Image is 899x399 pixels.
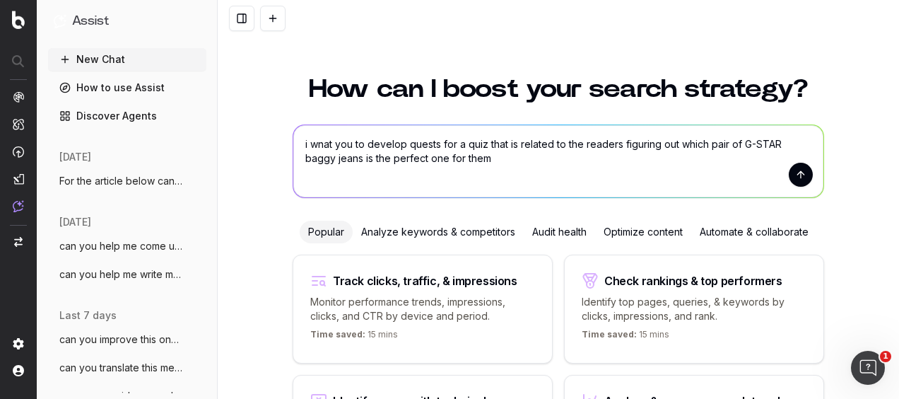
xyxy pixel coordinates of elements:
div: Track clicks, traffic, & impressions [333,275,517,287]
button: Assist [54,11,201,31]
img: My account [13,365,24,376]
img: Setting [13,338,24,349]
button: can you improve this onpage copy text fo [48,328,206,351]
p: Identify top pages, queries, & keywords by clicks, impressions, and rank. [582,295,806,323]
p: Monitor performance trends, impressions, clicks, and CTR by device and period. [310,295,535,323]
span: can you help me write meta title and met [59,267,184,282]
span: 1 [880,351,891,362]
div: Audit health [524,221,595,243]
textarea: i wnat you to develop quests for a quiz that is related to the readers figuring out which pair of... [293,125,823,197]
div: Optimize content [595,221,691,243]
span: can you translate this meta title and de [59,361,184,375]
p: 15 mins [582,329,669,346]
h1: How can I boost your search strategy? [293,76,824,102]
iframe: Intercom live chat [851,351,885,385]
span: [DATE] [59,215,91,229]
span: Time saved: [582,329,637,340]
img: Assist [13,200,24,212]
span: can you help me come up with a suitable [59,239,184,253]
span: For the article below can you come up wi [59,174,184,188]
h1: Assist [72,11,109,31]
img: Studio [13,173,24,185]
a: Discover Agents [48,105,206,127]
a: How to use Assist [48,76,206,99]
span: last 7 days [59,308,117,323]
button: can you translate this meta title and de [48,357,206,379]
button: New Chat [48,48,206,71]
span: Time saved: [310,329,365,340]
div: Popular [300,221,353,243]
button: can you help me write meta title and met [48,263,206,286]
img: Assist [54,14,66,28]
div: Analyze keywords & competitors [353,221,524,243]
img: Activation [13,146,24,158]
span: can you improve this onpage copy text fo [59,332,184,347]
button: can you help me come up with a suitable [48,235,206,258]
img: Switch project [14,237,23,247]
div: Check rankings & top performers [604,275,782,287]
img: Intelligence [13,118,24,130]
img: Botify logo [12,11,25,29]
img: Analytics [13,91,24,103]
p: 15 mins [310,329,398,346]
button: For the article below can you come up wi [48,170,206,192]
div: Automate & collaborate [691,221,817,243]
span: [DATE] [59,150,91,164]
